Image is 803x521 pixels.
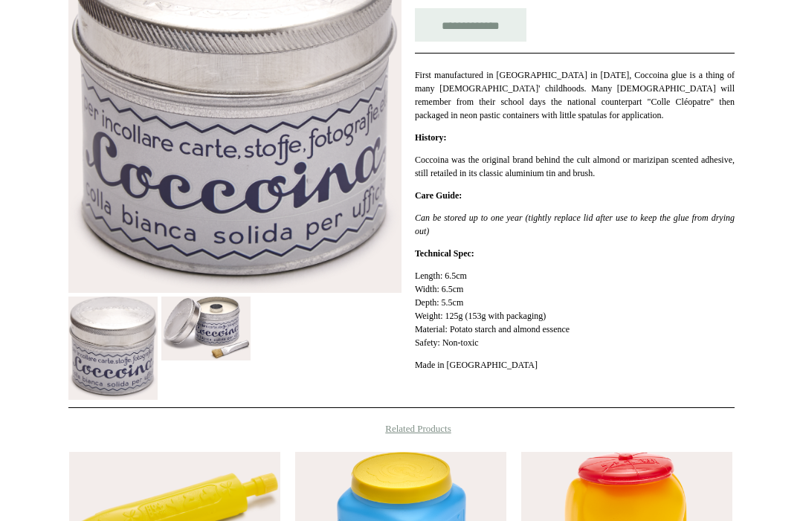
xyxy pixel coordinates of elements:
img: Coccoina Almond Glue Paste [161,297,251,360]
strong: Care Guide: [415,190,462,201]
h4: Related Products [30,423,773,435]
strong: History: [415,132,447,143]
p: Length: 6.5cm Width: 6.5cm Depth: 5.5cm Weight: 125g (153g with packaging) Material: Potato starc... [415,269,735,349]
em: Can be stored up to one year (tightly replace lid after use to keep the glue from drying out) [415,213,735,236]
p: Coccoina was the original brand behind the cult almond or marizipan scented adhesive, still retai... [415,153,735,180]
img: Coccoina Almond Glue Paste [68,297,158,399]
p: Made in [GEOGRAPHIC_DATA] [415,358,735,372]
strong: Technical Spec: [415,248,474,259]
p: First manufactured in [GEOGRAPHIC_DATA] in [DATE], Coccoina glue is a thing of many [DEMOGRAPHIC_... [415,68,735,122]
